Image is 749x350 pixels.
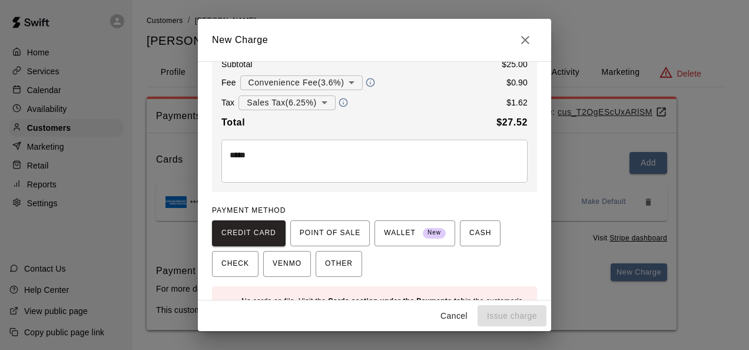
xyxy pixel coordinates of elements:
p: Tax [221,97,234,108]
div: Convenience Fee ( 3.6 % ) [240,72,363,94]
button: OTHER [316,251,362,277]
span: CREDIT CARD [221,224,276,243]
button: Cancel [435,305,473,327]
button: WALLET New [374,220,455,246]
p: $ 1.62 [506,97,528,108]
span: No cards on file. Visit the in the customer's profile to add a card. [241,297,522,318]
span: New [423,225,446,241]
button: POINT OF SALE [290,220,370,246]
span: WALLET [384,224,446,243]
button: VENMO [263,251,311,277]
button: CHECK [212,251,258,277]
button: CREDIT CARD [212,220,286,246]
span: CASH [469,224,491,243]
button: CASH [460,220,501,246]
span: VENMO [273,255,301,273]
button: Close [513,28,537,52]
h2: New Charge [198,19,551,61]
p: Subtotal [221,58,253,70]
span: OTHER [325,255,353,273]
b: $ 27.52 [496,117,528,127]
span: POINT OF SALE [300,224,360,243]
p: $ 0.90 [506,77,528,88]
span: PAYMENT METHOD [212,206,286,214]
p: $ 25.00 [502,58,528,70]
b: Cards section under the Payments tab [328,297,465,305]
b: Total [221,117,245,127]
p: Fee [221,77,236,88]
div: Sales Tax ( 6.25 %) [238,92,335,114]
span: CHECK [221,255,249,273]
